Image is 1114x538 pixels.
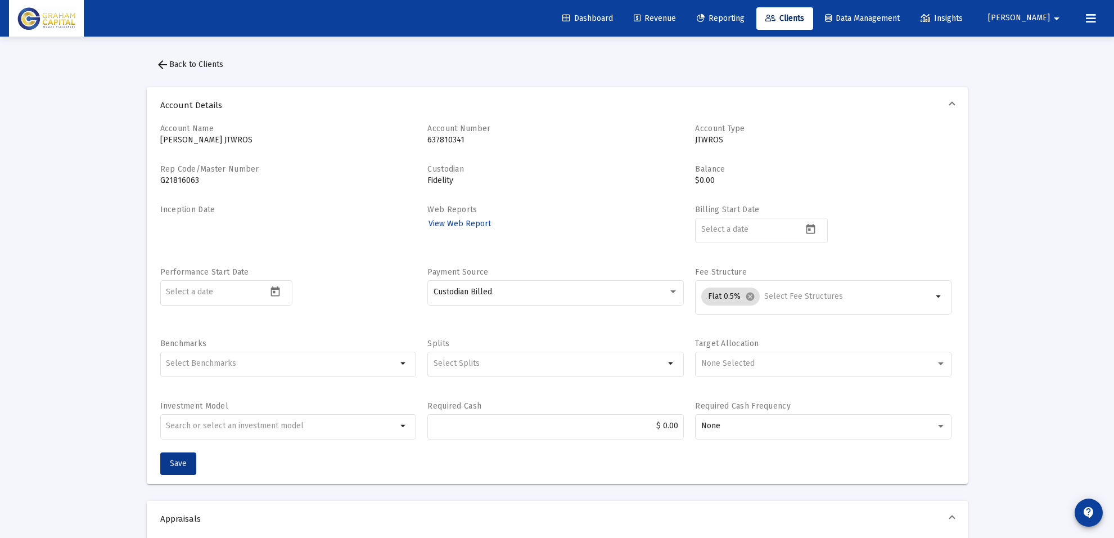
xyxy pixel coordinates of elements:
[816,7,909,30] a: Data Management
[427,339,449,348] label: Splits
[397,419,411,433] mat-icon: arrow_drop_down
[921,14,963,23] span: Insights
[166,288,267,297] input: Select a date
[701,421,720,431] span: None
[1082,506,1095,519] mat-icon: contact_support
[427,175,684,186] p: Fidelity
[147,501,968,537] mat-expansion-panel-header: Appraisals
[434,287,492,297] span: Custodian Billed
[553,7,622,30] a: Dashboard
[695,339,759,348] label: Target Allocation
[695,401,790,411] label: Required Cash Frequency
[156,58,169,71] mat-icon: arrow_back
[434,357,665,370] mat-chip-list: Selection
[160,513,950,524] span: Appraisals
[397,357,411,370] mat-icon: arrow_drop_down
[147,87,968,123] mat-expansion-panel-header: Account Details
[160,267,249,277] label: Performance Start Date
[701,225,802,234] input: Select a date
[665,357,678,370] mat-icon: arrow_drop_down
[802,221,819,237] button: Open calendar
[562,14,613,23] span: Dashboard
[434,359,665,368] input: Select Splits
[634,14,676,23] span: Revenue
[267,283,283,299] button: Open calendar
[17,7,75,30] img: Dashboard
[160,164,259,174] label: Rep Code/Master Number
[688,7,754,30] a: Reporting
[147,53,232,76] button: Back to Clients
[701,358,755,368] span: None Selected
[170,459,187,468] span: Save
[434,422,678,431] input: $2000.00
[160,401,228,411] label: Investment Model
[695,134,951,146] p: JTWROS
[147,123,968,484] div: Account Details
[625,7,685,30] a: Revenue
[988,14,1050,23] span: [PERSON_NAME]
[427,216,492,232] a: View Web Report
[695,124,745,133] label: Account Type
[427,124,490,133] label: Account Number
[765,14,804,23] span: Clients
[912,7,972,30] a: Insights
[427,267,488,277] label: Payment Source
[166,359,397,368] input: Select Benchmarks
[975,7,1077,29] button: [PERSON_NAME]
[427,401,481,411] label: Required Cash
[160,134,417,146] p: [PERSON_NAME] JTWROS
[932,290,946,303] mat-icon: arrow_drop_down
[695,205,759,214] label: Billing Start Date
[745,292,755,302] mat-icon: cancel
[427,134,684,146] p: 637810341
[160,124,214,133] label: Account Name
[695,164,725,174] label: Balance
[160,339,207,348] label: Benchmarks
[701,288,760,306] mat-chip: Flat 0.5%
[166,357,397,370] mat-chip-list: Selection
[1050,7,1063,30] mat-icon: arrow_drop_down
[697,14,745,23] span: Reporting
[701,285,932,308] mat-chip-list: Selection
[160,452,196,475] button: Save
[427,164,464,174] label: Custodian
[166,422,397,431] input: undefined
[764,292,932,301] input: Select Fee Structures
[160,205,215,214] label: Inception Date
[695,267,747,277] label: Fee Structure
[695,175,951,186] p: $0.00
[160,175,417,186] p: G21816063
[160,100,950,111] span: Account Details
[156,60,223,69] span: Back to Clients
[427,205,477,214] label: Web Reports
[429,219,491,228] span: View Web Report
[756,7,813,30] a: Clients
[825,14,900,23] span: Data Management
